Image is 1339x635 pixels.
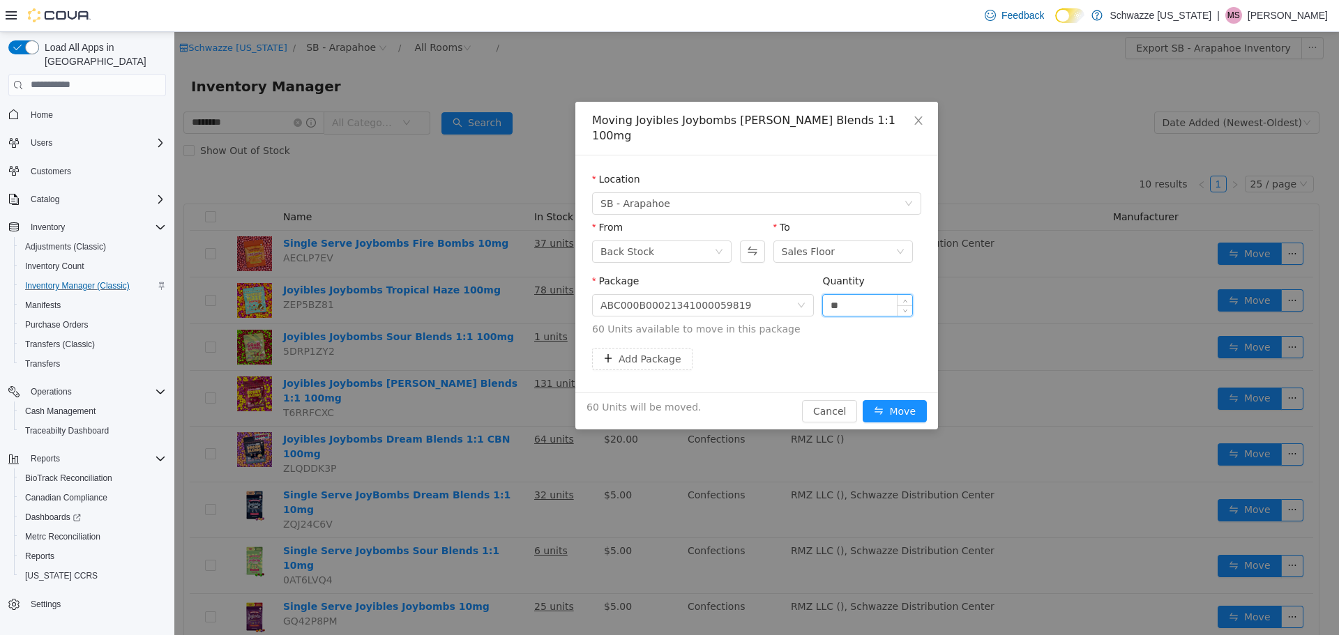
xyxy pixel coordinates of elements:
span: Traceabilty Dashboard [25,425,109,436]
i: icon: down [623,269,631,279]
span: Transfers [20,355,166,372]
button: Reports [25,450,66,467]
span: Transfers [25,358,60,369]
span: Metrc Reconciliation [20,528,166,545]
span: 60 Units available to move in this package [418,290,747,305]
span: Decrease Value [723,273,738,284]
a: [US_STATE] CCRS [20,567,103,584]
span: Transfers (Classic) [20,336,166,353]
button: Canadian Compliance [14,488,172,507]
span: Purchase Orders [25,319,89,330]
button: icon: plusAdd Package [418,316,518,338]
p: [PERSON_NAME] [1248,7,1328,24]
span: Cash Management [25,406,96,417]
span: Dark Mode [1055,23,1056,24]
i: icon: close [739,83,750,94]
span: Home [25,106,166,123]
span: Inventory Count [20,258,166,275]
p: | [1217,7,1220,24]
a: Cash Management [20,403,101,420]
span: Customers [31,166,71,177]
i: icon: down [730,167,739,177]
span: Users [25,135,166,151]
span: SB - Arapahoe [426,161,496,182]
button: Swap [566,208,590,231]
button: Catalog [25,191,65,208]
button: icon: swapMove [688,368,752,390]
input: Quantity [649,263,738,284]
button: Users [3,133,172,153]
button: Users [25,135,58,151]
a: Dashboards [14,507,172,527]
a: Traceabilty Dashboard [20,422,114,439]
a: Reports [20,548,60,565]
span: Transfers (Classic) [25,339,95,350]
span: Settings [31,599,61,610]
span: Adjustments (Classic) [20,238,166,255]
i: icon: down [722,215,730,225]
span: Catalog [31,194,59,205]
button: Metrc Reconciliation [14,527,172,546]
button: Settings [3,594,172,614]
span: Reports [20,548,166,565]
div: Sales Floor [607,209,661,230]
button: Home [3,105,172,125]
button: Catalog [3,190,172,209]
input: Dark Mode [1055,8,1084,23]
span: BioTrack Reconciliation [25,473,112,484]
span: Adjustments (Classic) [25,241,106,252]
span: Load All Apps in [GEOGRAPHIC_DATA] [39,40,166,68]
span: Dashboards [20,509,166,526]
span: Feedback [1001,8,1044,22]
i: icon: up [728,266,733,271]
label: From [418,190,448,201]
a: Inventory Count [20,258,90,275]
button: Transfers [14,354,172,374]
img: Cova [28,8,91,22]
span: Settings [25,595,166,613]
div: Moving Joyibles Joybombs [PERSON_NAME] Blends 1:1 100mg [418,81,747,112]
i: icon: down [540,215,549,225]
span: Canadian Compliance [25,492,107,503]
button: Adjustments (Classic) [14,237,172,257]
a: Metrc Reconciliation [20,528,106,545]
button: Manifests [14,296,172,315]
p: Schwazze [US_STATE] [1110,7,1211,24]
span: Inventory [31,222,65,233]
span: Inventory Manager (Classic) [25,280,130,291]
button: Reports [3,449,172,468]
button: Inventory Count [14,257,172,276]
span: Operations [25,383,166,400]
button: [US_STATE] CCRS [14,566,172,586]
span: Catalog [25,191,166,208]
span: Purchase Orders [20,316,166,333]
span: Canadian Compliance [20,489,166,506]
i: icon: down [728,277,733,282]
a: Purchase Orders [20,316,94,333]
a: Canadian Compliance [20,489,113,506]
a: Home [25,107,59,123]
span: 60 Units will be moved. [412,368,527,383]
button: BioTrack Reconciliation [14,468,172,488]
a: Transfers [20,355,66,372]
span: Manifests [20,297,166,314]
a: Customers [25,163,77,180]
div: ABC000B00021341000059819 [426,263,577,284]
a: Transfers (Classic) [20,336,100,353]
span: Reports [25,450,166,467]
a: Settings [25,596,66,613]
div: Marcus Schulke [1225,7,1242,24]
span: Operations [31,386,72,397]
span: Manifests [25,300,61,311]
button: Operations [25,383,77,400]
span: Cash Management [20,403,166,420]
button: Inventory [3,217,172,237]
span: Dashboards [25,512,81,523]
span: Inventory Count [25,261,84,272]
button: Transfers (Classic) [14,335,172,354]
label: Quantity [648,243,690,254]
span: Customers [25,162,166,180]
span: [US_STATE] CCRS [25,570,98,581]
span: Traceabilty Dashboard [20,422,166,439]
a: Adjustments (Classic) [20,238,112,255]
